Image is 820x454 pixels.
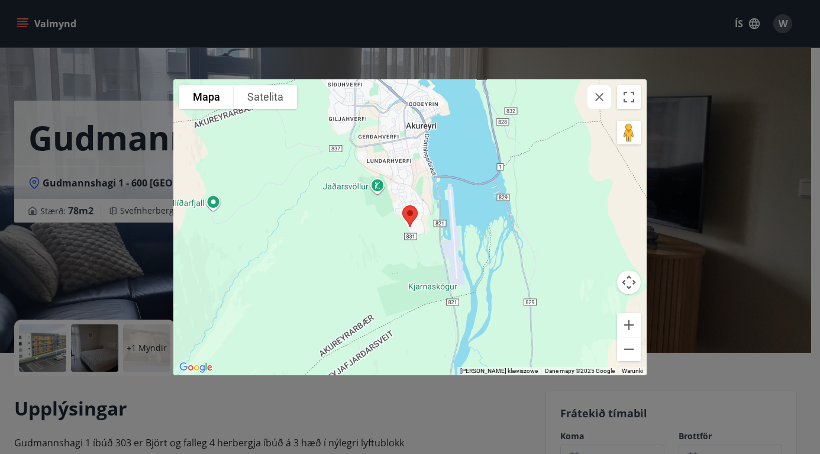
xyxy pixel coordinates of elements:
button: Skróty klawiszowe [460,367,538,375]
button: Pokaż mapę ulic [179,85,234,109]
a: Pokaż ten obszar w Mapach Google (otwiera się w nowym oknie) [176,360,215,375]
button: Włącz widok pełnoekranowy [617,85,641,109]
button: Pomniejsz [617,337,641,361]
button: Sterowanie kamerą na mapie [617,271,641,294]
button: Przeciągnij Pegmana na mapę, by otworzyć widok Street View [617,121,641,144]
a: Warunki (otwiera się w nowej karcie) [622,368,643,374]
img: Google [176,360,215,375]
button: Pokaż zdjęcia satelitarne [234,85,297,109]
button: Powiększ [617,313,641,337]
span: Dane mapy ©2025 Google [545,368,615,374]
